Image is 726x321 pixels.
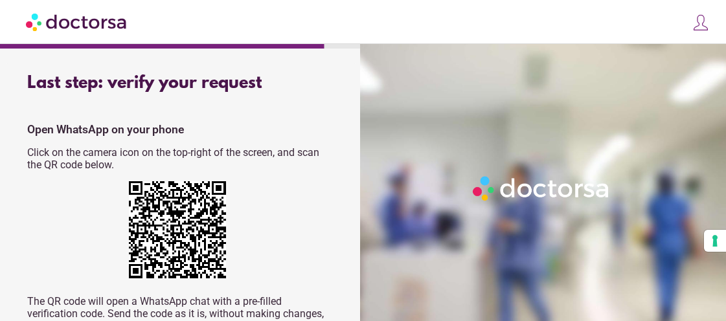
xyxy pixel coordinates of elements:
[469,172,614,205] img: Logo-Doctorsa-trans-White-partial-flat.png
[26,7,128,36] img: Doctorsa.com
[27,146,335,171] p: Click on the camera icon on the top-right of the screen, and scan the QR code below.
[704,230,726,252] button: Your consent preferences for tracking technologies
[27,74,335,93] div: Last step: verify your request
[129,181,226,278] img: p7JtXAAAABklEQVQDAEmzcEtZV91+AAAAAElFTkSuQmCC
[129,181,233,285] div: https://wa.me/+12673231263?text=My+request+verification+code+is+281887
[27,123,184,136] strong: Open WhatsApp on your phone
[692,14,710,32] img: icons8-customer-100.png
